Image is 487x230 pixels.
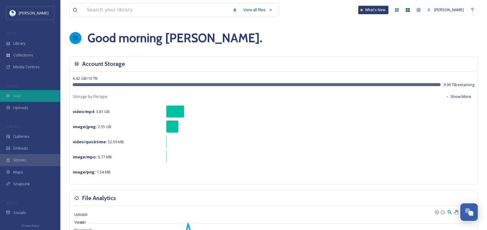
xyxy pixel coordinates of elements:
[13,105,28,111] span: Uploads
[443,91,475,102] button: Show More
[240,4,276,16] a: View all files
[13,181,30,187] span: SnapLink
[73,124,111,129] span: 2.55 GB
[73,169,111,175] span: 1.54 MB
[82,60,125,68] h3: Account Storage
[80,221,86,224] tspan: 100
[10,10,16,16] img: download.jpeg
[13,64,40,70] span: Media Centres
[13,52,33,58] span: Collections
[460,203,478,221] button: Open Chat
[13,210,26,215] span: Socials
[358,6,389,14] a: What's New
[6,31,17,36] span: MEDIA
[73,139,107,144] strong: video/quicktime :
[444,82,475,88] span: 9.99 TB remaining
[13,93,21,99] span: UGC
[21,224,39,228] span: Privacy Policy
[13,40,25,46] span: Library
[434,7,464,12] span: [PERSON_NAME]
[73,76,98,81] span: 6.42 GB / 10 TB
[6,124,20,129] span: WIDGETS
[13,145,28,151] span: Embeds
[73,94,107,99] span: Storage by file type
[73,169,96,175] strong: image/png :
[88,29,262,47] h1: Good morning [PERSON_NAME] .
[70,220,84,225] span: Views
[13,134,30,139] span: Galleries
[73,154,112,160] span: 6.77 MB
[454,210,458,214] div: Panning
[6,84,19,88] span: COLLECT
[73,139,124,144] span: 52.59 MB
[447,209,452,214] div: Selection Zoom
[70,212,88,217] span: Uploads
[441,210,445,214] div: Zoom Out
[82,194,116,202] h3: File Analytics
[19,10,49,16] span: [PERSON_NAME]
[6,200,18,205] span: SOCIALS
[73,109,95,114] strong: video/mp4 :
[13,169,23,175] span: Maps
[434,210,439,214] div: Zoom In
[13,157,26,163] span: Stories
[21,222,39,229] a: Privacy Policy
[73,154,97,160] strong: image/mpo :
[84,3,229,17] input: Search your library
[73,109,110,114] span: 3.81 GB
[73,124,97,129] strong: image/jpeg :
[424,4,467,16] a: [PERSON_NAME]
